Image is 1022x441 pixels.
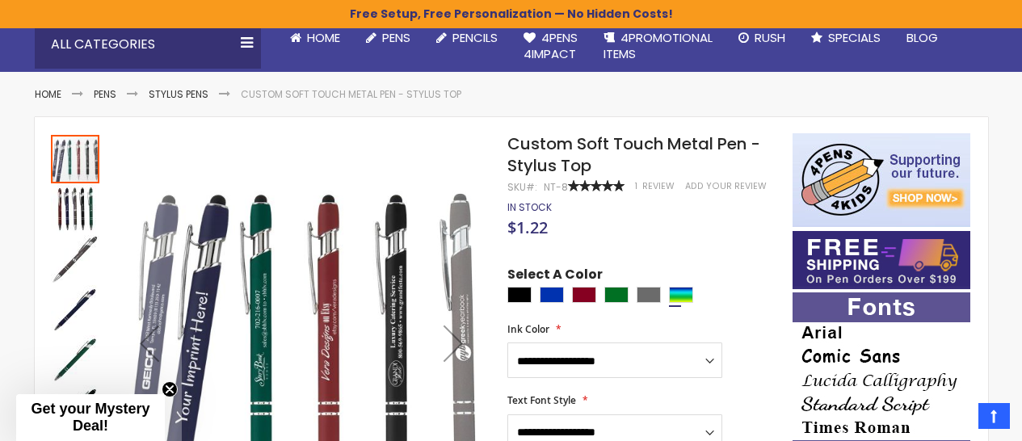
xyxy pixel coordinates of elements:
span: In stock [507,200,552,214]
span: Custom Soft Touch Metal Pen - Stylus Top [507,132,760,177]
div: All Categories [35,20,261,69]
a: Home [277,20,353,56]
a: Specials [798,20,894,56]
span: $1.22 [507,216,548,238]
span: 1 [635,180,637,192]
span: Select A Color [507,266,603,288]
span: Review [642,180,675,192]
a: Add Your Review [685,180,767,192]
strong: SKU [507,180,537,194]
div: Blue [540,287,564,303]
a: Home [35,87,61,101]
div: Availability [507,201,552,214]
a: Stylus Pens [149,87,208,101]
img: 4pens 4 kids [793,133,970,227]
a: Blog [894,20,951,56]
div: Grey [637,287,661,303]
span: Pens [382,29,410,46]
img: Free shipping on orders over $199 [793,231,970,289]
span: Home [307,29,340,46]
div: Custom Soft Touch Metal Pen - Stylus Top [51,334,101,384]
img: Custom Soft Touch Metal Pen - Stylus Top [51,285,99,334]
span: Specials [828,29,881,46]
a: Pens [94,87,116,101]
span: 4PROMOTIONAL ITEMS [604,29,713,62]
div: Black [507,287,532,303]
img: Custom Soft Touch Metal Pen - Stylus Top [51,385,99,434]
img: Custom Soft Touch Metal Pen - Stylus Top [51,235,99,283]
a: 4PROMOTIONALITEMS [591,20,725,73]
div: Custom Soft Touch Metal Pen - Stylus Top [51,183,101,233]
a: 1 Review [635,180,677,192]
span: Get your Mystery Deal! [31,401,149,434]
div: 100% [568,180,625,191]
span: Text Font Style [507,393,576,407]
li: Custom Soft Touch Metal Pen - Stylus Top [241,88,461,101]
div: Get your Mystery Deal!Close teaser [16,394,165,441]
a: Pencils [423,20,511,56]
img: Custom Soft Touch Metal Pen - Stylus Top [51,185,99,233]
div: Burgundy [572,287,596,303]
img: Custom Soft Touch Metal Pen - Stylus Top [51,335,99,384]
div: Custom Soft Touch Metal Pen - Stylus Top [51,283,101,334]
div: Custom Soft Touch Metal Pen - Stylus Top [51,233,101,283]
a: 4Pens4impact [511,20,591,73]
div: Assorted [669,287,693,303]
span: Rush [755,29,785,46]
a: Rush [725,20,798,56]
span: Pencils [452,29,498,46]
div: NT-8 [544,181,568,194]
iframe: Google Customer Reviews [889,397,1022,441]
div: Custom Soft Touch Metal Pen - Stylus Top [51,133,101,183]
span: 4Pens 4impact [524,29,578,62]
a: Pens [353,20,423,56]
button: Close teaser [162,381,178,397]
span: Blog [906,29,938,46]
div: Green [604,287,629,303]
span: Ink Color [507,322,549,336]
div: Custom Soft Touch Metal Pen - Stylus Top [51,384,101,434]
